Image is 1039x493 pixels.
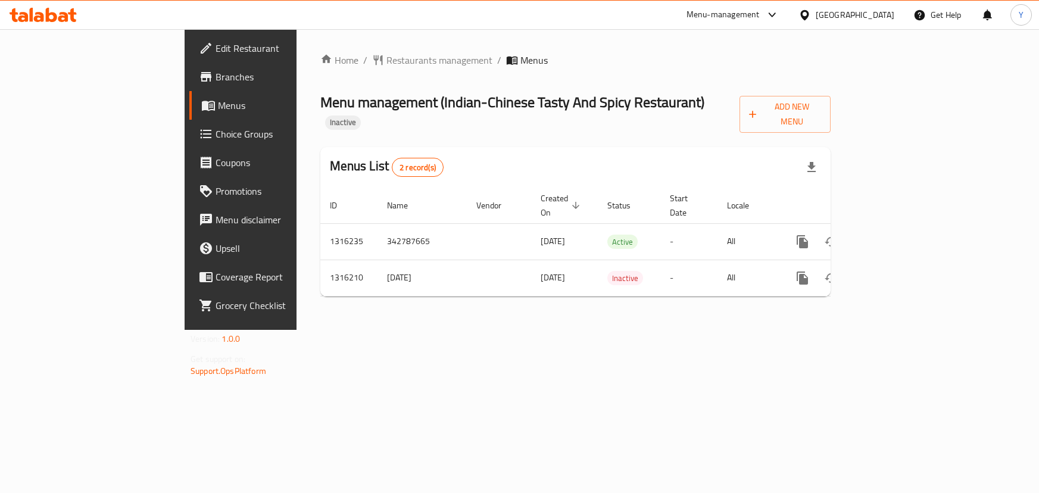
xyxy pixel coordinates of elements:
table: enhanced table [320,188,912,297]
button: Change Status [817,227,845,256]
span: Branches [216,70,348,84]
button: more [788,227,817,256]
span: Coverage Report [216,270,348,284]
span: ID [330,198,352,213]
span: Menus [218,98,348,113]
div: Total records count [392,158,444,177]
span: Version: [191,331,220,347]
span: [DATE] [541,270,565,285]
span: Coupons [216,155,348,170]
span: Menu management ( Indian-Chinese Tasty And Spicy Restaurant ) [320,89,704,116]
td: [DATE] [377,260,467,296]
span: Status [607,198,646,213]
a: Menus [189,91,358,120]
button: Change Status [817,264,845,292]
button: Add New Menu [740,96,831,133]
td: All [717,223,779,260]
a: Upsell [189,234,358,263]
nav: breadcrumb [320,53,831,67]
td: - [660,260,717,296]
h2: Menus List [330,157,444,177]
a: Coupons [189,148,358,177]
span: Restaurants management [386,53,492,67]
span: Vendor [476,198,517,213]
a: Menu disclaimer [189,205,358,234]
a: Branches [189,63,358,91]
div: Inactive [607,271,643,285]
div: Export file [797,153,826,182]
span: [DATE] [541,233,565,249]
span: Promotions [216,184,348,198]
span: Upsell [216,241,348,255]
a: Coverage Report [189,263,358,291]
th: Actions [779,188,912,224]
td: 342787665 [377,223,467,260]
td: All [717,260,779,296]
span: Get support on: [191,351,245,367]
span: Menus [520,53,548,67]
a: Choice Groups [189,120,358,148]
span: 1.0.0 [221,331,240,347]
span: Choice Groups [216,127,348,141]
span: Y [1019,8,1024,21]
span: 2 record(s) [392,162,443,173]
span: Active [607,235,638,249]
div: Menu-management [687,8,760,22]
a: Edit Restaurant [189,34,358,63]
a: Grocery Checklist [189,291,358,320]
span: Inactive [607,272,643,285]
div: [GEOGRAPHIC_DATA] [816,8,894,21]
button: more [788,264,817,292]
td: - [660,223,717,260]
span: Grocery Checklist [216,298,348,313]
li: / [497,53,501,67]
span: Locale [727,198,765,213]
li: / [363,53,367,67]
span: Name [387,198,423,213]
a: Promotions [189,177,358,205]
a: Support.OpsPlatform [191,363,266,379]
span: Add New Menu [749,99,821,129]
span: Edit Restaurant [216,41,348,55]
a: Restaurants management [372,53,492,67]
span: Created On [541,191,584,220]
span: Menu disclaimer [216,213,348,227]
span: Start Date [670,191,703,220]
